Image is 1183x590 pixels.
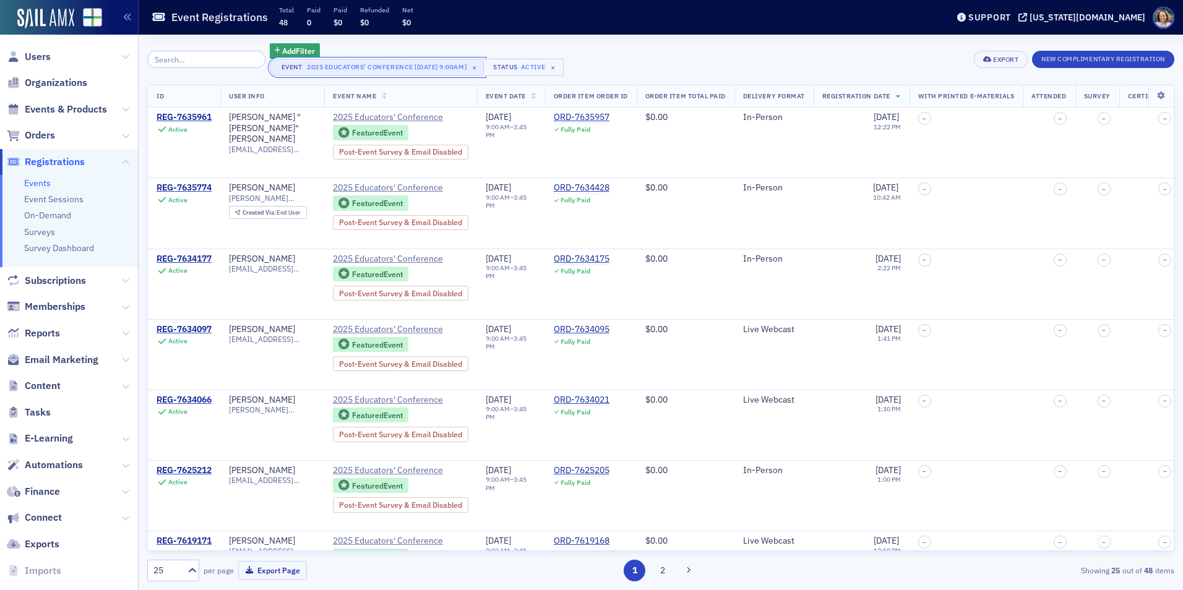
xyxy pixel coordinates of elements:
div: REG-7634066 [157,395,212,406]
span: Content [25,379,61,393]
span: $0.00 [645,253,668,264]
time: 3:45 PM [486,334,527,351]
button: 1 [624,560,645,581]
div: In-Person [743,112,805,123]
time: 1:30 PM [877,404,901,413]
span: – [923,115,926,122]
time: 9:00 AM [486,475,510,484]
a: [PERSON_NAME] [229,182,295,194]
a: 2025 Educators' Conference [333,112,468,123]
span: – [1058,397,1062,404]
a: Tasks [7,406,51,419]
a: REG-7634177 [157,254,212,265]
span: – [923,327,926,334]
div: Featured Event [333,195,408,211]
button: AddFilter [270,43,320,59]
span: Delivery Format [743,92,805,100]
a: On-Demand [24,210,71,221]
div: Active [168,408,187,416]
div: – [486,405,536,421]
div: – [486,194,536,210]
div: Post-Event Survey [333,356,468,371]
span: $0.00 [645,182,668,193]
div: Featured Event [333,408,408,423]
span: Registration Date [822,92,890,100]
span: ID [157,92,164,100]
a: [PERSON_NAME] [229,395,295,406]
div: [PERSON_NAME] "[PERSON_NAME]" [PERSON_NAME] [229,112,316,145]
a: Memberships [7,300,85,314]
label: per page [204,565,234,576]
a: REG-7625212 [157,465,212,476]
a: 2025 Educators' Conference [333,395,468,406]
span: – [1163,186,1167,193]
span: Reports [25,327,60,340]
span: [DATE] [486,535,511,546]
span: Email Marketing [25,353,98,367]
time: 9:00 AM [486,263,510,272]
a: ORD-7634175 [554,254,609,265]
a: Orders [7,129,55,142]
span: Finance [25,485,60,498]
span: [EMAIL_ADDRESS][DOMAIN_NAME] [229,145,316,154]
span: Certificate [1128,92,1172,100]
a: Exports [7,537,59,551]
time: 1:41 PM [877,334,901,343]
strong: 25 [1109,565,1122,576]
a: REG-7635961 [157,112,212,123]
div: [PERSON_NAME] [229,324,295,335]
span: Registrations [25,155,85,169]
span: [DATE] [875,253,901,264]
span: [DATE] [875,394,901,405]
div: [PERSON_NAME] [229,465,295,476]
span: – [1058,539,1062,546]
span: × [548,62,559,73]
h1: Event Registrations [171,10,268,25]
span: – [1058,327,1062,334]
div: ORD-7635957 [554,112,609,123]
button: 2 [652,560,674,581]
div: Fully Paid [561,549,590,557]
span: Organizations [25,76,87,90]
span: $0.00 [645,111,668,122]
div: Event [279,63,305,71]
span: $0 [402,17,411,27]
p: Paid [307,6,320,14]
button: Export [974,51,1028,68]
time: 9:00 AM [486,193,510,202]
span: – [1163,397,1167,404]
span: 2025 Educators' Conference [333,182,445,194]
span: – [1163,115,1167,122]
a: Users [7,50,51,64]
time: 3:45 PM [486,122,527,139]
a: Surveys [24,226,55,237]
div: – [486,476,536,492]
span: 0 [307,17,311,27]
div: Active [168,196,187,204]
div: Featured Event [352,341,403,348]
div: Post-Event Survey [333,497,468,512]
a: REG-7619171 [157,536,212,547]
a: [PERSON_NAME] [229,254,295,265]
a: ORD-7634095 [554,324,609,335]
div: Live Webcast [743,324,805,335]
div: Fully Paid [561,338,590,346]
div: ORD-7619168 [554,536,609,547]
a: Email Marketing [7,353,98,367]
a: Event Sessions [24,194,84,205]
span: – [1102,186,1106,193]
a: New Complimentary Registration [1032,53,1174,64]
div: Fully Paid [561,126,590,134]
a: 2025 Educators' Conference [333,536,468,547]
button: Event2025 Educators' Conference [[DATE] 9:00am]× [270,59,485,76]
button: StatusActive× [483,59,564,76]
span: [DATE] [486,394,511,405]
div: Post-Event Survey [333,145,468,160]
span: – [923,186,926,193]
span: $0 [360,17,369,27]
span: – [1058,115,1062,122]
span: Exports [25,537,59,551]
